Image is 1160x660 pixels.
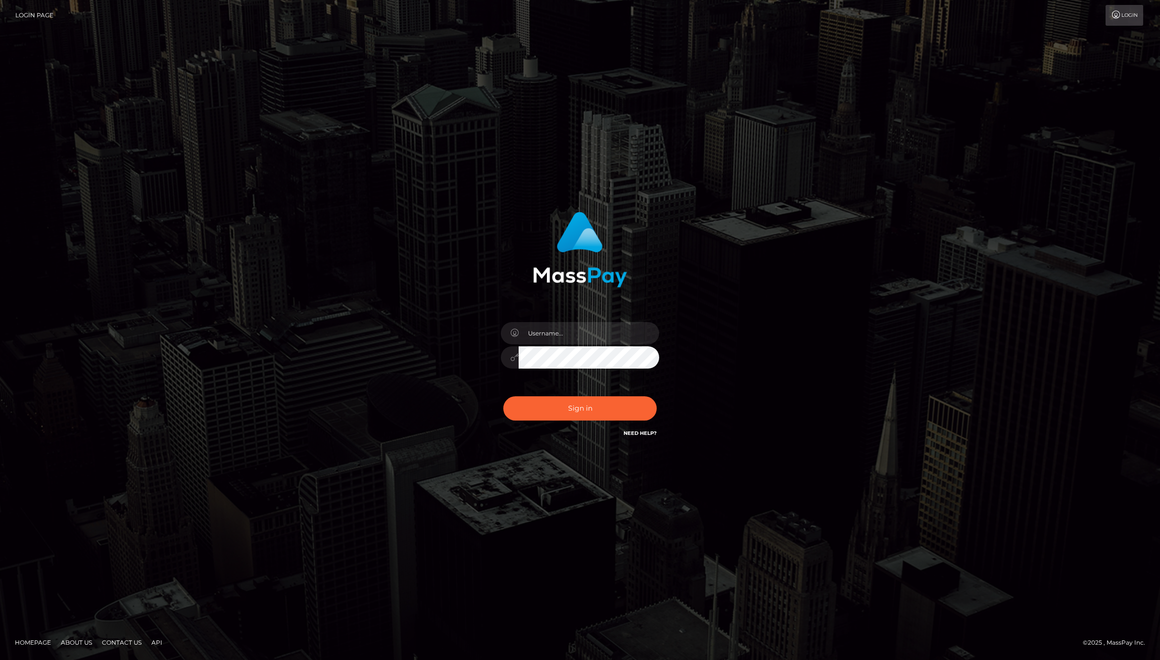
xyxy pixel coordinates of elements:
button: Sign in [503,396,657,421]
a: Homepage [11,635,55,650]
a: Login [1106,5,1143,26]
a: Need Help? [624,430,657,436]
div: © 2025 , MassPay Inc. [1083,637,1153,648]
a: Login Page [15,5,53,26]
a: Contact Us [98,635,145,650]
a: About Us [57,635,96,650]
input: Username... [519,322,659,344]
img: MassPay Login [533,212,627,287]
a: API [147,635,166,650]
